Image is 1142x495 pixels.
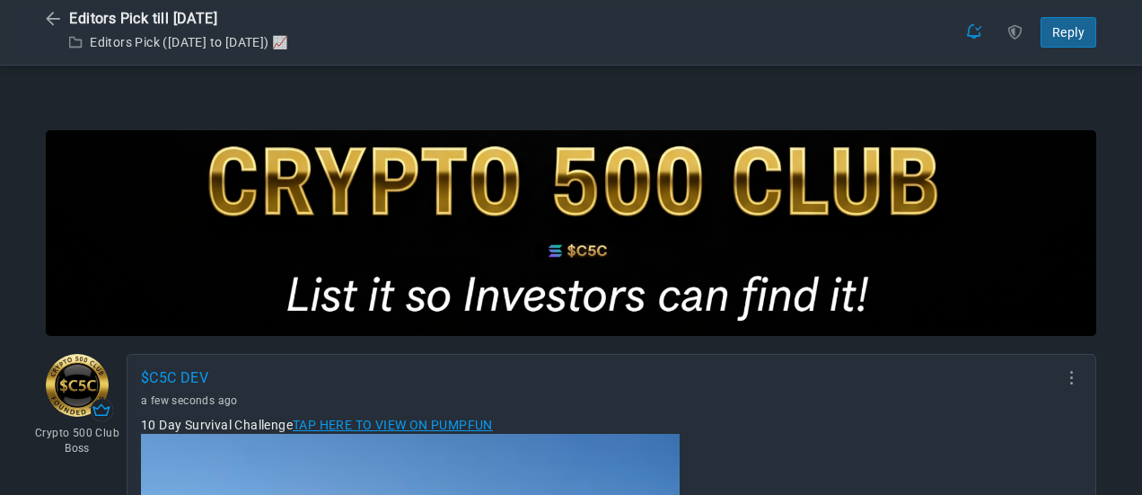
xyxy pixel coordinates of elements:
[31,426,123,456] em: Crypto 500 Club Boss
[46,354,109,417] img: cropcircle.png
[90,35,287,49] a: Editors Pick ([DATE] to [DATE]) 📈
[1041,17,1096,48] a: Reply
[141,416,1082,434] div: 10 Day Survival Challenge
[69,9,222,30] span: Editors Pick till [DATE]
[141,394,238,407] time: Aug 21, 2025 7:53 AM
[141,369,208,386] a: $C5C DEV
[293,418,493,432] a: TAP HERE TO VIEW ON PUMPFUN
